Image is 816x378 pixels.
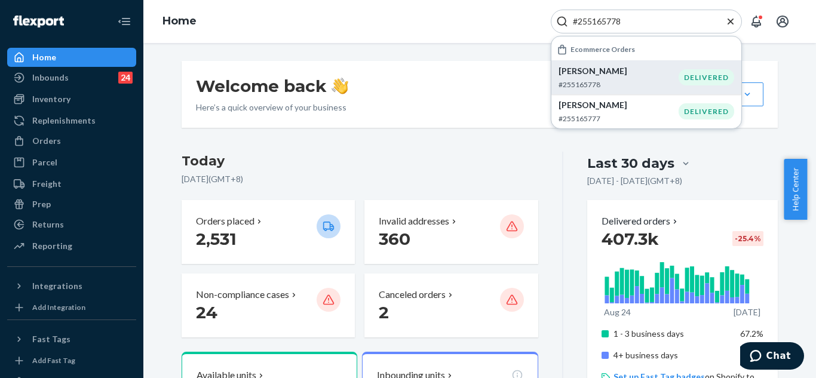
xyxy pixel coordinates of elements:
a: Parcel [7,153,136,172]
div: 24 [118,72,133,84]
button: Help Center [784,159,807,220]
div: Orders [32,135,61,147]
div: DELIVERED [679,69,734,85]
p: #255165778 [559,79,679,90]
a: Inventory [7,90,136,109]
p: [DATE] - [DATE] ( GMT+8 ) [587,175,682,187]
div: Reporting [32,240,72,252]
a: Home [7,48,136,67]
div: Add Fast Tag [32,355,75,365]
button: Close Search [725,16,737,28]
p: [PERSON_NAME] [559,99,679,111]
div: Inbounds [32,72,69,84]
button: Orders placed 2,531 [182,200,355,264]
p: Orders placed [196,214,254,228]
div: Returns [32,219,64,231]
p: 1 - 3 business days [613,328,731,340]
p: Non-compliance cases [196,288,289,302]
div: Prep [32,198,51,210]
div: Freight [32,178,62,190]
a: Inbounds24 [7,68,136,87]
p: Invalid addresses [379,214,449,228]
div: Fast Tags [32,333,70,345]
div: Inventory [32,93,70,105]
div: DELIVERED [679,103,734,119]
h1: Welcome back [196,75,348,97]
button: Close Navigation [112,10,136,33]
p: Canceled orders [379,288,446,302]
div: Parcel [32,156,57,168]
a: Replenishments [7,111,136,130]
img: Flexport logo [13,16,64,27]
p: Aug 24 [604,306,631,318]
span: 2,531 [196,229,237,249]
button: Open account menu [771,10,794,33]
h3: Today [182,152,538,171]
img: hand-wave emoji [332,78,348,94]
p: [DATE] ( GMT+8 ) [182,173,538,185]
span: 407.3k [602,229,659,249]
button: Invalid addresses 360 [364,200,538,264]
button: Canceled orders 2 [364,273,538,337]
p: Here’s a quick overview of your business [196,102,348,113]
a: Add Integration [7,300,136,315]
div: Add Integration [32,302,85,312]
span: 67.2% [740,328,763,339]
iframe: Opens a widget where you can chat to one of our agents [740,342,804,372]
button: Integrations [7,276,136,296]
a: Freight [7,174,136,193]
div: Integrations [32,280,82,292]
p: [DATE] [734,306,760,318]
a: Add Fast Tag [7,354,136,368]
input: Search Input [568,16,715,27]
a: Prep [7,195,136,214]
button: Delivered orders [602,214,680,228]
a: Home [162,14,197,27]
div: Replenishments [32,115,96,127]
p: #255165777 [559,113,679,124]
a: Returns [7,215,136,234]
div: Home [32,51,56,63]
svg: Search Icon [556,16,568,27]
h6: Ecommerce Orders [570,45,635,53]
button: Open notifications [744,10,768,33]
a: Orders [7,131,136,150]
p: [PERSON_NAME] [559,65,679,77]
a: Reporting [7,236,136,256]
div: Last 30 days [587,154,674,173]
ol: breadcrumbs [153,4,206,39]
button: Non-compliance cases 24 [182,273,355,337]
button: Fast Tags [7,330,136,349]
p: 4+ business days [613,349,731,361]
span: 2 [379,302,389,322]
div: -25.4 % [732,231,763,246]
span: 24 [196,302,217,322]
span: 360 [379,229,410,249]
